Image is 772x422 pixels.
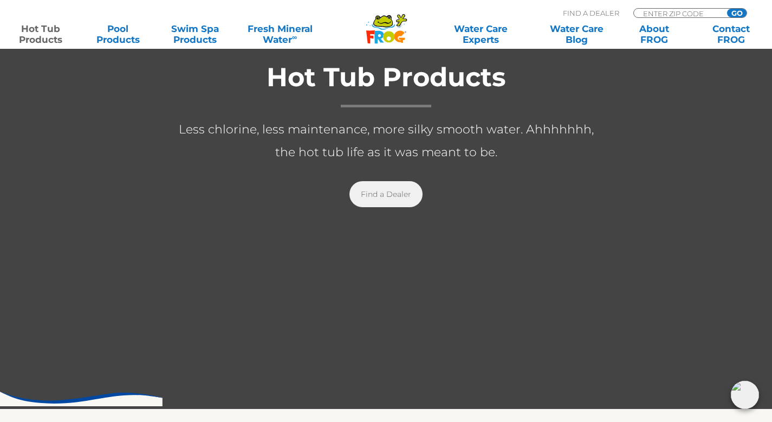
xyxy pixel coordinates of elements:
a: Water CareExperts [432,23,530,45]
a: Swim SpaProducts [165,23,225,45]
a: Hot TubProducts [11,23,71,45]
a: Fresh MineralWater∞ [242,23,317,45]
a: AboutFROG [624,23,684,45]
h1: Hot Tub Products [170,63,603,107]
a: Find a Dealer [349,181,423,207]
a: ContactFROG [701,23,761,45]
input: GO [727,9,747,17]
img: openIcon [731,381,759,409]
p: Find A Dealer [563,8,619,18]
input: Zip Code Form [642,9,715,18]
a: Water CareBlog [547,23,607,45]
a: PoolProducts [88,23,148,45]
p: Less chlorine, less maintenance, more silky smooth water. Ahhhhhhh, the hot tub life as it was me... [170,118,603,164]
sup: ∞ [292,33,297,41]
